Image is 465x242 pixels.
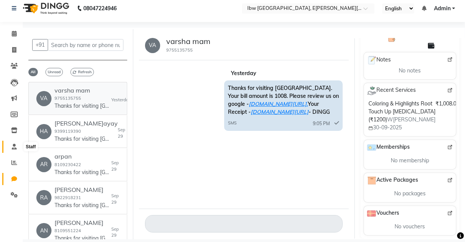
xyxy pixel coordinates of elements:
h6: varsha mam [55,87,111,94]
p: Thanks for visiting [GEOGRAPHIC_DATA]. Y[PERSON_NAME]bill amount is 250. Please review us on goog... [55,168,111,176]
div: AN [36,223,51,238]
small: 8109551224 [55,228,81,233]
small: 8109230422 [55,162,81,167]
span: Active Packages [367,176,418,185]
small: 9822918231 [55,195,81,200]
span: 9:05 PM [313,120,330,127]
span: Notes [367,55,391,65]
div: RA [36,190,51,205]
h6: arpan [55,153,111,160]
div: VA [145,38,160,53]
h6: [PERSON_NAME] [55,186,111,193]
h6: [PERSON_NAME]ayay [55,120,118,127]
strong: Yesterday [231,70,257,77]
div: Staff [24,142,38,151]
span: Vouchers [367,209,399,218]
small: Sep 29 [111,160,119,173]
a: [DOMAIN_NAME][URL]. [249,101,308,107]
small: Sep 29 [118,127,125,140]
input: Search by name or phone number [48,39,123,51]
small: 9755135755 [166,47,193,53]
p: Thanks for visiting [GEOGRAPHIC_DATA]. Y[PERSON_NAME]bill amount is 1008. Please review us on goo... [55,102,111,110]
span: Coloring & Highlights Root Touch Up [MEDICAL_DATA] (₹1200) [368,100,435,123]
div: AR [36,157,51,172]
small: Yesterday [111,97,131,103]
small: 9399119390 [55,129,81,134]
small: Sep 29 [111,193,119,206]
small: Sep 29 [111,226,119,239]
h5: varsha mam [166,37,211,46]
span: No packages [394,190,426,198]
span: Memberships [367,143,410,152]
span: Unread [45,68,63,76]
p: Thanks for visiting [GEOGRAPHIC_DATA]. Y[PERSON_NAME]bill amount is 300. Please review us on goog... [55,201,111,209]
span: All [28,68,38,76]
span: SMS [228,120,237,126]
span: No notes [399,67,421,75]
small: 9755135755 [55,96,81,101]
span: Refresh [70,68,94,76]
img: Total Spent Icon [388,35,395,42]
a: [DOMAIN_NAME][URL] [251,108,309,115]
button: +91 [32,39,48,51]
span: No membership [391,157,429,165]
span: Admin [434,5,451,13]
span: Thanks for visiting [GEOGRAPHIC_DATA]. Your bill amount is 1008. Please review us on google - You... [228,85,339,115]
h6: [PERSON_NAME] [55,219,111,226]
div: VA [36,91,51,106]
div: HA [36,124,51,139]
span: No vouchers [395,223,425,231]
span: ₹1,008.00 [435,100,459,108]
span: Recent Services [367,86,416,95]
span: W[PERSON_NAME] 30-09-2025 [368,116,435,131]
p: Thanks for visiting [GEOGRAPHIC_DATA]. You[PERSON_NAME]ll amount is 400. Please review us on goog... [55,135,111,143]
